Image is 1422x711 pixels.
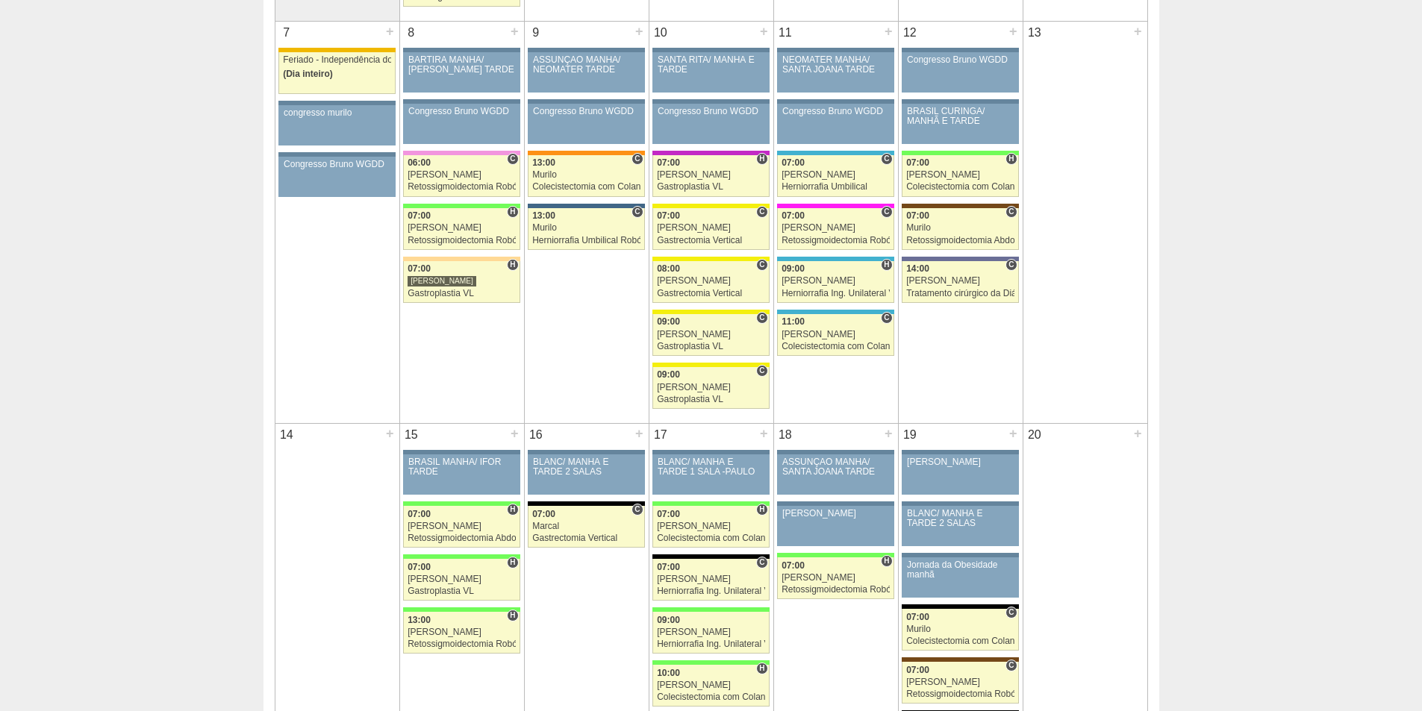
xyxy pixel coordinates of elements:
[902,662,1018,704] a: C 07:00 [PERSON_NAME] Retossigmoidectomia Robótica
[902,454,1018,495] a: [PERSON_NAME]
[782,263,805,274] span: 09:00
[408,263,431,274] span: 07:00
[528,151,644,155] div: Key: São Luiz - SCS
[657,263,680,274] span: 08:00
[507,259,518,271] span: Hospital
[408,107,515,116] div: Congresso Bruno WGDD
[532,182,640,192] div: Colecistectomia com Colangiografia VL
[525,424,548,446] div: 16
[652,204,769,208] div: Key: Santa Rita
[777,553,894,557] div: Key: Brasil
[657,157,680,168] span: 07:00
[649,22,673,44] div: 10
[906,223,1014,233] div: Murilo
[657,668,680,678] span: 10:00
[652,99,769,104] div: Key: Aviso
[902,553,1018,557] div: Key: Aviso
[777,454,894,495] a: ASSUNÇÃO MANHÃ/ SANTA JOANA TARDE
[756,557,767,569] span: Consultório
[652,607,769,612] div: Key: Brasil
[902,151,1018,155] div: Key: Brasil
[403,607,520,612] div: Key: Brasil
[528,208,644,250] a: C 13:00 Murilo Herniorrafia Umbilical Robótica
[758,22,770,41] div: +
[756,663,767,674] span: Hospital
[533,107,640,116] div: Congresso Bruno WGDD
[284,160,390,169] div: Congresso Bruno WGDD
[652,665,769,707] a: H 10:00 [PERSON_NAME] Colecistectomia com Colangiografia VL
[777,506,894,546] a: [PERSON_NAME]
[278,157,395,197] a: Congresso Bruno WGDD
[756,259,767,271] span: Consultório
[782,157,805,168] span: 07:00
[652,151,769,155] div: Key: Maria Braido
[657,369,680,380] span: 09:00
[777,155,894,197] a: C 07:00 [PERSON_NAME] Herniorrafia Umbilical
[906,636,1014,646] div: Colecistectomia com Colangiografia VL
[403,104,520,144] a: Congresso Bruno WGDD
[907,560,1014,580] div: Jornada da Obesidade manhã
[657,680,765,690] div: [PERSON_NAME]
[782,276,890,286] div: [PERSON_NAME]
[657,562,680,572] span: 07:00
[384,22,396,41] div: +
[1132,424,1144,443] div: +
[657,316,680,327] span: 09:00
[907,457,1014,467] div: [PERSON_NAME]
[632,504,643,516] span: Consultório
[902,257,1018,261] div: Key: Vila Nova Star
[1023,424,1047,446] div: 20
[525,22,548,44] div: 9
[532,210,555,221] span: 13:00
[782,170,890,180] div: [PERSON_NAME]
[633,424,646,443] div: +
[777,48,894,52] div: Key: Aviso
[408,157,431,168] span: 06:00
[777,501,894,506] div: Key: Aviso
[902,99,1018,104] div: Key: Aviso
[657,639,765,649] div: Herniorrafia Ing. Unilateral VL
[632,153,643,165] span: Consultório
[902,104,1018,144] a: BRASIL CURINGA/ MANHÃ E TARDE
[906,276,1014,286] div: [PERSON_NAME]
[408,236,516,245] div: Retossigmoidectomia Robótica
[652,261,769,303] a: C 08:00 [PERSON_NAME] Gastrectomia Vertical
[756,312,767,324] span: Consultório
[400,22,423,44] div: 8
[902,450,1018,454] div: Key: Aviso
[777,257,894,261] div: Key: Neomater
[278,48,395,52] div: Key: Feriado
[408,55,515,75] div: BARTIRA MANHÃ/ [PERSON_NAME] TARDE
[532,170,640,180] div: Murilo
[652,52,769,93] a: SANTA RITA/ MANHÃ E TARDE
[657,276,765,286] div: [PERSON_NAME]
[403,48,520,52] div: Key: Aviso
[403,554,520,559] div: Key: Brasil
[782,330,890,339] div: [PERSON_NAME]
[782,342,890,351] div: Colecistectomia com Colangiografia VL
[652,208,769,250] a: C 07:00 [PERSON_NAME] Gastrectomia Vertical
[403,151,520,155] div: Key: Albert Einstein
[1005,259,1017,271] span: Consultório
[906,689,1014,699] div: Retossigmoidectomia Robótica
[907,509,1014,528] div: BLANC/ MANHÃ E TARDE 2 SALAS
[777,99,894,104] div: Key: Aviso
[777,208,894,250] a: C 07:00 [PERSON_NAME] Retossigmoidectomia Robótica
[408,521,516,531] div: [PERSON_NAME]
[1007,424,1020,443] div: +
[782,289,890,298] div: Herniorrafia Ing. Unilateral VL
[906,182,1014,192] div: Colecistectomia com Colangiografia VL
[408,562,431,572] span: 07:00
[906,236,1014,245] div: Retossigmoidectomia Abdominal VL
[528,450,644,454] div: Key: Aviso
[658,107,764,116] div: Congresso Bruno WGDD
[782,210,805,221] span: 07:00
[906,170,1014,180] div: [PERSON_NAME]
[532,509,555,519] span: 07:00
[882,22,895,41] div: +
[652,660,769,665] div: Key: Brasil
[652,314,769,356] a: C 09:00 [PERSON_NAME] Gastroplastia VL
[902,609,1018,651] a: C 07:00 Murilo Colecistectomia com Colangiografia VL
[532,521,640,531] div: Marcal
[403,450,520,454] div: Key: Aviso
